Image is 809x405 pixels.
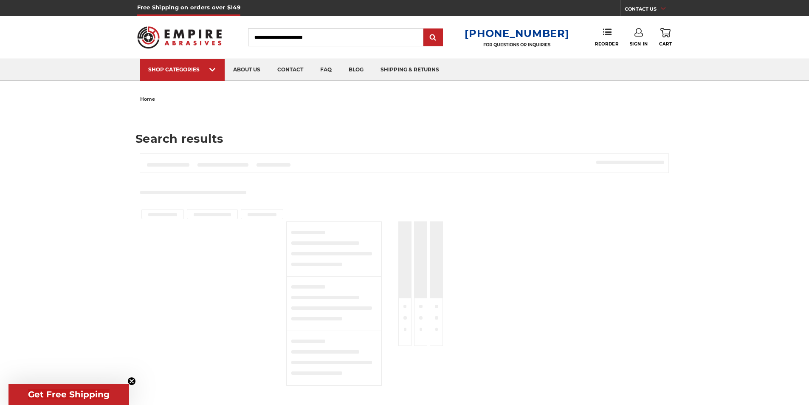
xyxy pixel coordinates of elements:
h1: Search results [135,133,674,144]
a: shipping & returns [372,59,448,81]
a: contact [269,59,312,81]
a: Cart [659,28,672,47]
a: blog [340,59,372,81]
a: [PHONE_NUMBER] [465,27,569,40]
div: SHOP CATEGORIES [148,66,216,73]
a: about us [225,59,269,81]
span: Sign In [630,41,648,47]
a: faq [312,59,340,81]
span: home [140,96,155,102]
img: Empire Abrasives [137,21,222,54]
p: FOR QUESTIONS OR INQUIRIES [465,42,569,48]
button: Close teaser [127,377,136,385]
a: CONTACT US [625,4,672,16]
span: Reorder [595,41,618,47]
a: Reorder [595,28,618,46]
span: Cart [659,41,672,47]
span: Get Free Shipping [28,389,110,399]
div: Get Free ShippingClose teaser [8,384,129,405]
